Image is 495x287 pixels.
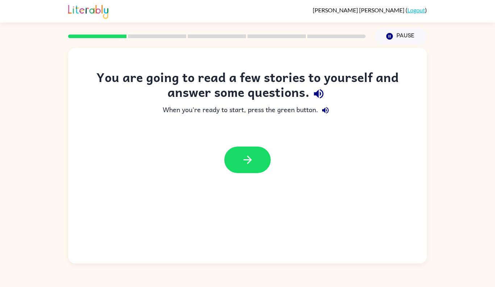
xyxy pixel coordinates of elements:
a: Logout [407,7,425,13]
div: You are going to read a few stories to yourself and answer some questions. [83,70,412,103]
div: ( ) [313,7,427,13]
div: When you're ready to start, press the green button. [83,103,412,118]
span: [PERSON_NAME] [PERSON_NAME] [313,7,405,13]
img: Literably [68,3,108,19]
button: Pause [374,28,427,45]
